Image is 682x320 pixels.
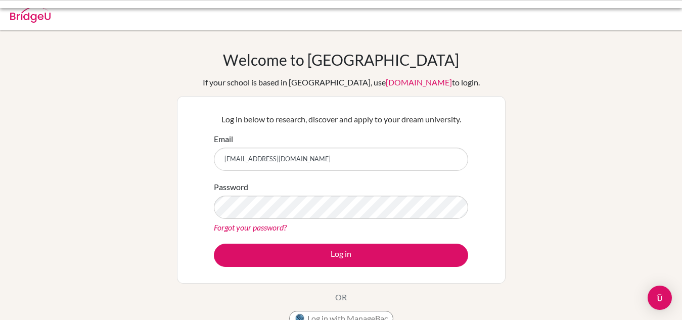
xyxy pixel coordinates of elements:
[214,222,287,232] a: Forgot your password?
[223,51,459,69] h1: Welcome to [GEOGRAPHIC_DATA]
[214,113,468,125] p: Log in below to research, discover and apply to your dream university.
[203,76,480,88] div: If your school is based in [GEOGRAPHIC_DATA], use to login.
[335,291,347,303] p: OR
[10,7,51,23] img: Bridge-U
[648,286,672,310] div: Open Intercom Messenger
[214,244,468,267] button: Log in
[214,181,248,193] label: Password
[386,77,452,87] a: [DOMAIN_NAME]
[214,133,233,145] label: Email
